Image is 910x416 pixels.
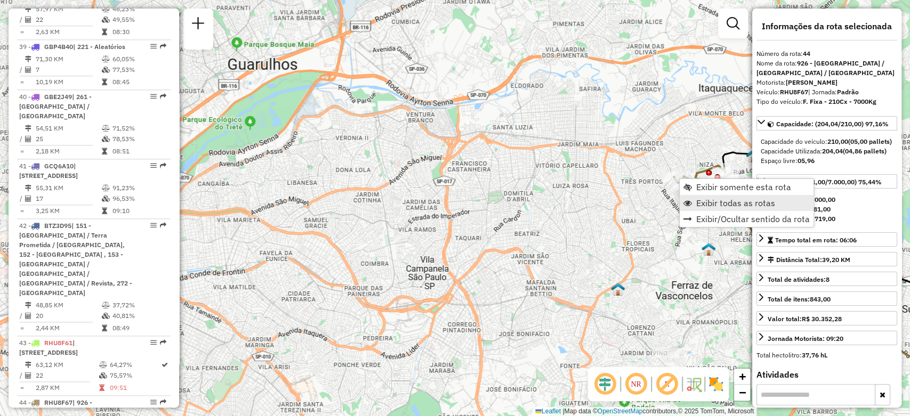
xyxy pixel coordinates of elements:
div: Total hectolitro: [756,350,897,360]
i: Tempo total em rota [102,325,107,331]
span: Total de atividades: [768,275,830,283]
strong: (04,86 pallets) [843,147,887,155]
em: Opções [150,93,157,100]
div: Distância Total: [768,255,850,265]
td: / [19,14,25,25]
td: 22 [35,14,101,25]
div: Valor total: [768,314,842,324]
strong: Padrão [837,88,859,96]
h4: Atividades [756,370,897,380]
i: % de utilização do peso [102,6,110,12]
span: | 151 - [GEOGRAPHIC_DATA] / Terra Prometida / [GEOGRAPHIC_DATA], 152 - [GEOGRAPHIC_DATA] , 153 - ... [19,222,132,297]
strong: RHU8F67 [780,88,808,96]
td: 25 [35,134,101,144]
td: 10,19 KM [35,77,101,87]
span: 40 - [19,93,92,120]
strong: 44 [803,50,810,58]
span: 43 - [19,339,78,356]
td: 17 [35,193,101,204]
a: Total de atividades:8 [756,272,897,286]
li: Exibir todas as rotas [680,195,814,211]
span: | Jornada: [808,88,859,96]
i: Distância Total [25,6,31,12]
span: GBE2J49 [44,93,72,101]
span: RHU8F61 [44,339,73,347]
i: % de utilização da cubagem [102,136,110,142]
i: % de utilização do peso [102,56,110,62]
td: / [19,134,25,144]
a: Exibir filtros [722,13,744,34]
td: 08:51 [112,146,166,157]
span: Exibir somente esta rota [696,183,791,191]
div: Total de itens: [768,295,831,304]
td: 49,55% [112,14,166,25]
img: DS Teste [611,282,625,296]
td: 08:49 [112,323,166,333]
strong: 843,00 [810,295,831,303]
td: = [19,206,25,216]
span: GBP4B40 [44,43,73,51]
td: 7 [35,64,101,75]
strong: 926 - [GEOGRAPHIC_DATA] / [GEOGRAPHIC_DATA] / [GEOGRAPHIC_DATA] [756,59,895,77]
i: Total de Atividades [25,195,31,202]
i: Total de Atividades [25,17,31,23]
span: Tempo total em rota: 06:06 [775,236,857,244]
span: | 261 - [GEOGRAPHIC_DATA] / [GEOGRAPHIC_DATA] [19,93,92,120]
td: 37,72% [112,300,166,311]
td: 08:45 [112,77,166,87]
td: 40,81% [112,311,166,321]
td: / [19,370,25,381]
td: 22 [35,370,98,381]
td: = [19,77,25,87]
i: Tempo total em rota [102,208,107,214]
td: 2,44 KM [35,323,101,333]
i: Tempo total em rota [102,79,107,85]
div: Espaço livre: [761,156,893,166]
em: Opções [150,43,157,50]
i: % de utilização da cubagem [102,195,110,202]
strong: [PERSON_NAME] [786,78,837,86]
td: / [19,193,25,204]
span: 41 - [19,162,78,180]
span: 39,20 KM [822,256,850,264]
td: 77,53% [112,64,166,75]
td: 08:30 [112,27,166,37]
td: 75,57% [109,370,160,381]
strong: 204,04 [822,147,843,155]
li: Exibir somente esta rota [680,179,814,195]
em: Rota exportada [160,43,166,50]
div: Veículo: [756,87,897,97]
td: 20 [35,311,101,321]
span: | [STREET_ADDRESS] [19,339,78,356]
span: 42 - [19,222,132,297]
span: RHU8F67 [44,398,73,406]
img: Exibir/Ocultar setores [707,376,724,393]
td: / [19,64,25,75]
a: Leaflet [535,407,561,415]
div: Capacidade: (204,04/210,00) 97,16% [756,133,897,170]
i: Distância Total [25,185,31,191]
em: Rota exportada [160,222,166,229]
em: Opções [150,399,157,405]
a: Peso: (5.281,00/7.000,00) 75,44% [756,174,897,189]
img: 607 UDC Full Ferraz de Vasconcelos [702,242,715,256]
i: % de utilização do peso [102,302,110,308]
strong: 5.281,00 [804,205,831,213]
i: % de utilização da cubagem [99,372,107,379]
a: Tempo total em rota: 06:06 [756,232,897,247]
a: Total de itens:843,00 [756,291,897,306]
strong: 7.000,00 [809,195,835,203]
td: 2,18 KM [35,146,101,157]
i: Rota otimizada [162,362,168,368]
i: % de utilização do peso [102,125,110,132]
span: Exibir rótulo [654,371,680,397]
img: 631 UDC Light WCL Cidade Kemel [746,149,760,163]
td: 63,12 KM [35,360,98,370]
strong: 37,76 hL [802,351,827,359]
a: Zoom in [734,369,750,385]
span: Exibir todas as rotas [696,199,775,207]
em: Rota exportada [160,399,166,405]
div: Nome da rota: [756,59,897,78]
td: 55,31 KM [35,183,101,193]
td: 09:10 [112,206,166,216]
